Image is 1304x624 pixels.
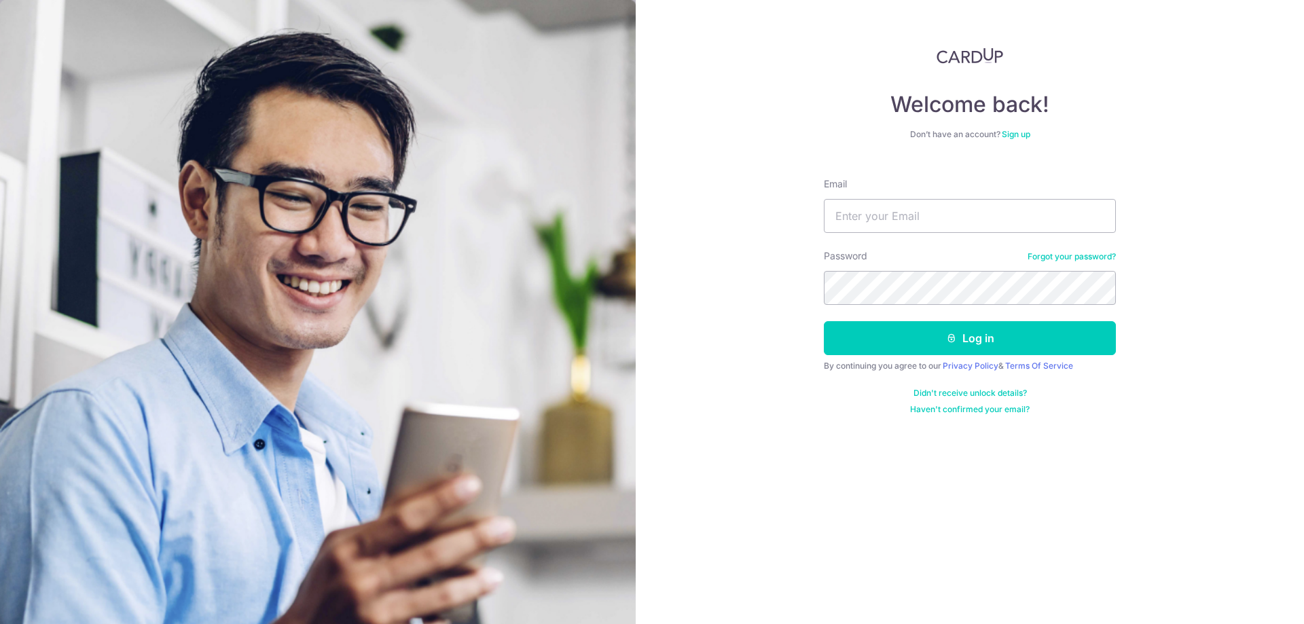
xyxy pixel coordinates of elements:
h4: Welcome back! [824,91,1116,118]
a: Forgot your password? [1028,251,1116,262]
a: Terms Of Service [1005,361,1073,371]
img: CardUp Logo [937,48,1003,64]
a: Didn't receive unlock details? [913,388,1027,399]
a: Privacy Policy [943,361,998,371]
div: Don’t have an account? [824,129,1116,140]
div: By continuing you agree to our & [824,361,1116,371]
label: Email [824,177,847,191]
input: Enter your Email [824,199,1116,233]
a: Haven't confirmed your email? [910,404,1030,415]
button: Log in [824,321,1116,355]
label: Password [824,249,867,263]
a: Sign up [1002,129,1030,139]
